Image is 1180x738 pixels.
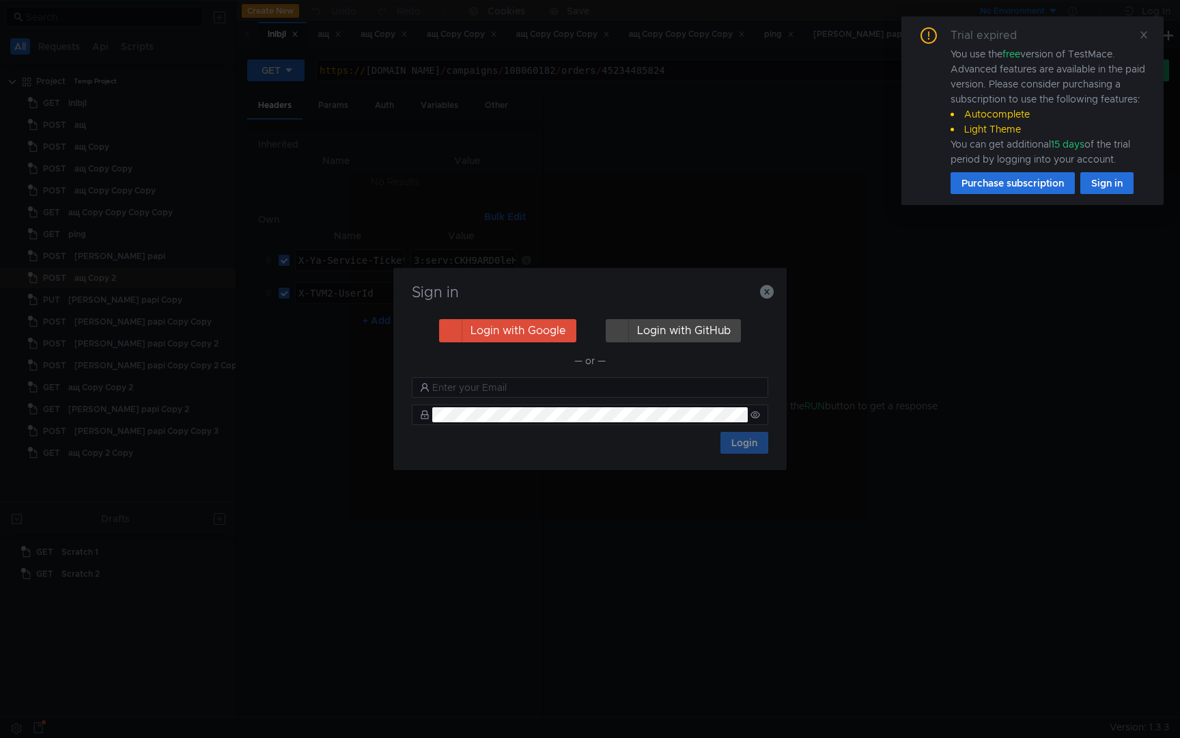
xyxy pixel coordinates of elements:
div: — or — [412,353,768,369]
span: 15 days [1051,138,1084,150]
div: You can get additional of the trial period by logging into your account. [951,137,1147,167]
span: free [1002,48,1020,60]
button: Sign in [1080,172,1134,194]
button: Purchase subscription [951,172,1075,194]
li: Autocomplete [951,107,1147,122]
button: Login with GitHub [606,319,741,342]
li: Light Theme [951,122,1147,137]
button: Login with Google [439,319,576,342]
input: Enter your Email [432,380,760,395]
div: Trial expired [951,27,1033,44]
h3: Sign in [410,284,770,301]
div: You use the version of TestMace. Advanced features are available in the paid version. Please cons... [951,46,1147,167]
